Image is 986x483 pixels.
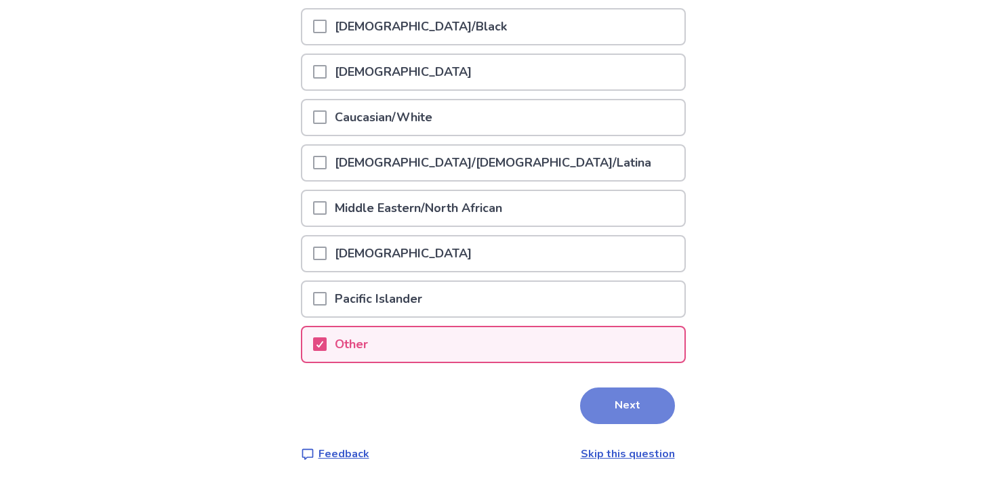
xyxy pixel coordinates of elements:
button: Next [580,387,675,424]
p: Pacific Islander [327,282,430,316]
a: Feedback [301,446,369,462]
p: [DEMOGRAPHIC_DATA]/Black [327,9,515,44]
p: [DEMOGRAPHIC_DATA] [327,55,480,89]
p: Caucasian/White [327,100,440,135]
p: Feedback [319,446,369,462]
p: Other [327,327,376,362]
a: Skip this question [581,446,675,461]
p: [DEMOGRAPHIC_DATA] [327,236,480,271]
p: [DEMOGRAPHIC_DATA]/[DEMOGRAPHIC_DATA]/Latina [327,146,659,180]
p: Middle Eastern/North African [327,191,510,226]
